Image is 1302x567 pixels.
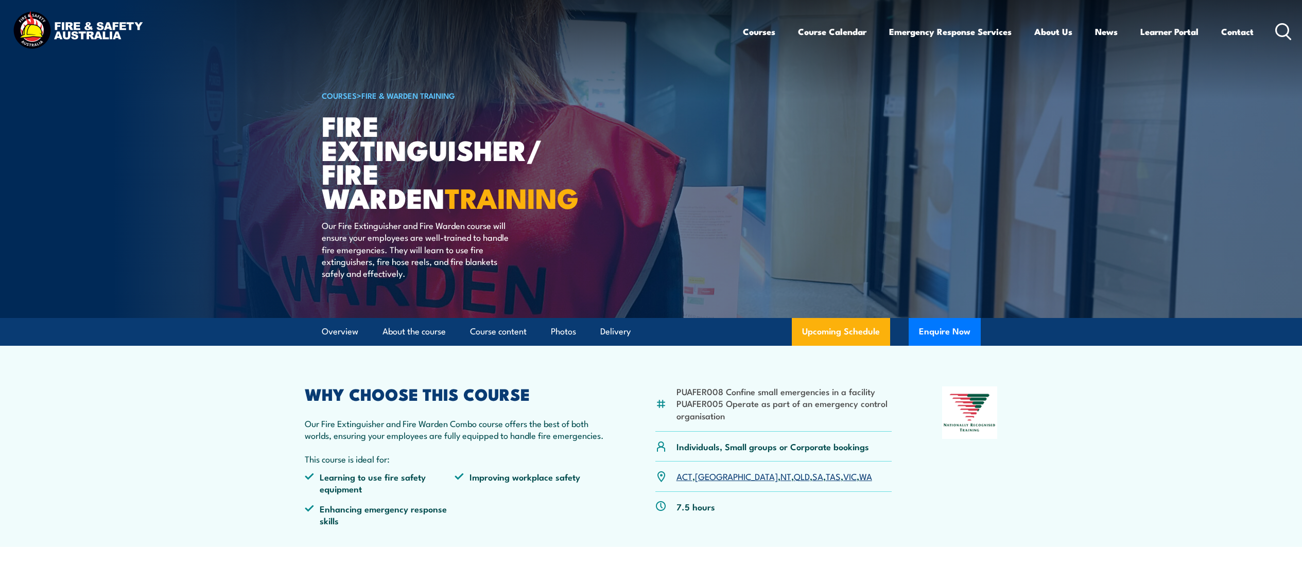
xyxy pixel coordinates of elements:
h1: Fire Extinguisher/ Fire Warden [322,113,576,209]
li: PUAFER005 Operate as part of an emergency control organisation [676,397,892,421]
a: VIC [843,470,857,482]
p: Individuals, Small groups or Corporate bookings [676,440,869,452]
a: Delivery [600,318,631,345]
a: COURSES [322,90,357,101]
a: About Us [1034,18,1072,45]
p: 7.5 hours [676,501,715,512]
strong: TRAINING [445,175,579,218]
li: Enhancing emergency response skills [305,503,455,527]
a: Course content [470,318,527,345]
a: [GEOGRAPHIC_DATA] [695,470,778,482]
a: Overview [322,318,358,345]
a: QLD [794,470,810,482]
a: Contact [1221,18,1254,45]
p: Our Fire Extinguisher and Fire Warden course will ensure your employees are well-trained to handl... [322,219,510,279]
a: Course Calendar [798,18,866,45]
li: Learning to use fire safety equipment [305,471,455,495]
a: NT [780,470,791,482]
p: , , , , , , , [676,470,872,482]
a: SA [812,470,823,482]
a: About the course [383,318,446,345]
a: ACT [676,470,692,482]
a: Emergency Response Services [889,18,1012,45]
h2: WHY CHOOSE THIS COURSE [305,386,605,401]
h6: > [322,89,576,101]
button: Enquire Now [909,318,981,346]
a: News [1095,18,1118,45]
p: This course is ideal for: [305,453,605,465]
a: WA [859,470,872,482]
a: TAS [826,470,841,482]
li: PUAFER008 Confine small emergencies in a facility [676,385,892,397]
a: Courses [743,18,775,45]
a: Upcoming Schedule [792,318,890,346]
a: Learner Portal [1140,18,1199,45]
li: Improving workplace safety [455,471,605,495]
a: Photos [551,318,576,345]
a: Fire & Warden Training [361,90,455,101]
img: Nationally Recognised Training logo. [942,386,998,439]
p: Our Fire Extinguisher and Fire Warden Combo course offers the best of both worlds, ensuring your ... [305,417,605,441]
